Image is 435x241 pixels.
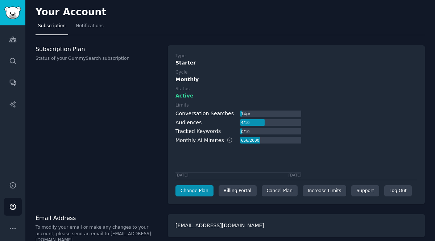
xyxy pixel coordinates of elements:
[38,23,66,29] span: Subscription
[219,185,257,197] div: Billing Portal
[175,119,202,126] div: Audiences
[73,20,106,35] a: Notifications
[4,7,21,19] img: GummySearch logo
[303,185,347,197] a: Increase Limits
[240,128,250,135] div: 0 / 10
[168,214,425,237] div: [EMAIL_ADDRESS][DOMAIN_NAME]
[240,137,260,144] div: 656 / 2000
[175,185,214,197] a: Change Plan
[175,69,187,76] div: Cycle
[36,45,160,53] h3: Subscription Plan
[175,173,188,178] div: [DATE]
[384,185,412,197] div: Log Out
[175,110,234,117] div: Conversation Searches
[36,214,160,222] h3: Email Address
[240,111,251,117] div: 14 / ∞
[262,185,298,197] div: Cancel Plan
[76,23,104,29] span: Notifications
[175,53,186,59] div: Type
[175,102,189,109] div: Limits
[36,55,160,62] p: Status of your GummySearch subscription
[36,7,106,18] h2: Your Account
[175,137,240,144] div: Monthly AI Minutes
[36,20,68,35] a: Subscription
[175,86,190,92] div: Status
[175,128,221,135] div: Tracked Keywords
[175,59,417,67] div: Starter
[175,76,417,83] div: Monthly
[351,185,379,197] a: Support
[240,119,250,126] div: 4 / 10
[289,173,302,178] div: [DATE]
[175,92,193,100] span: Active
